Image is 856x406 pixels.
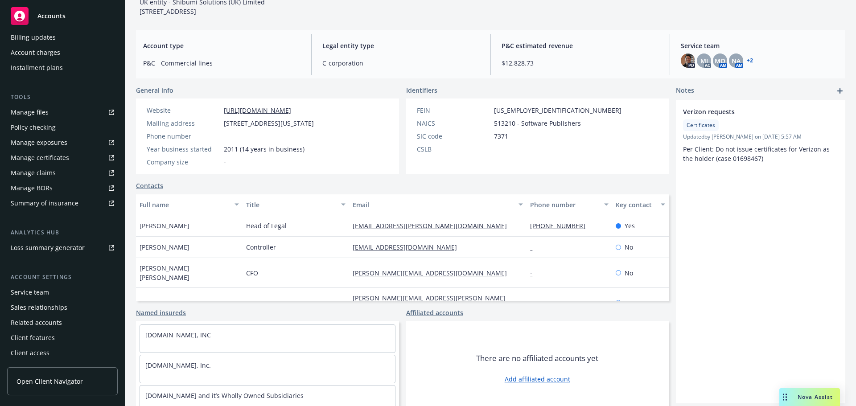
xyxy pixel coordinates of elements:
div: Loss summary generator [11,241,85,255]
span: MJ [700,56,708,66]
span: P&C estimated revenue [502,41,659,50]
a: +2 [747,58,753,63]
div: Company size [147,157,220,167]
a: Sales relationships [7,300,118,315]
div: Service team [11,285,49,299]
img: photo [681,53,695,68]
a: - [530,269,539,277]
a: [PERSON_NAME][EMAIL_ADDRESS][PERSON_NAME][DOMAIN_NAME] [353,294,506,312]
div: Verizon requestsCertificatesUpdatedby [PERSON_NAME] on [DATE] 5:57 AMPer Client: Do not issue cer... [676,100,845,170]
a: Named insureds [136,308,186,317]
span: CFO [246,268,258,278]
div: Full name [140,200,229,209]
span: Certificates [687,121,715,129]
a: [PERSON_NAME][EMAIL_ADDRESS][DOMAIN_NAME] [353,269,514,277]
span: - [224,131,226,141]
div: CSLB [417,144,490,154]
div: Manage files [11,105,49,119]
span: - [224,157,226,167]
span: Open Client Navigator [16,377,83,386]
span: Manage exposures [7,135,118,150]
span: No [625,298,633,308]
a: Client access [7,346,118,360]
div: Manage BORs [11,181,53,195]
span: No [625,242,633,252]
div: Related accounts [11,316,62,330]
span: Yes [625,221,635,230]
a: [URL][DOMAIN_NAME] [224,106,291,115]
span: Notes [676,86,694,96]
span: - [494,144,496,154]
a: [EMAIL_ADDRESS][PERSON_NAME][DOMAIN_NAME] [353,221,514,230]
a: Summary of insurance [7,196,118,210]
div: Drag to move [779,388,790,406]
span: Controller [246,242,276,252]
span: Nova Assist [798,393,833,401]
a: Installment plans [7,61,118,75]
span: MQ [715,56,725,66]
div: Year business started [147,144,220,154]
div: Billing updates [11,30,56,45]
a: Affiliated accounts [406,308,463,317]
span: General info [136,86,173,95]
span: [PERSON_NAME] [PERSON_NAME] [140,263,239,282]
div: Email [353,200,513,209]
div: Key contact [616,200,655,209]
span: [STREET_ADDRESS][US_STATE] [224,119,314,128]
a: Manage BORs [7,181,118,195]
span: Accounts [37,12,66,20]
a: Service team [7,285,118,299]
span: 513210 - Software Publishers [494,119,581,128]
a: [DOMAIN_NAME], Inc. [145,361,211,369]
span: [PERSON_NAME] [140,298,189,308]
span: 2011 (14 years in business) [224,144,305,154]
div: Analytics hub [7,228,118,237]
a: Manage certificates [7,151,118,165]
div: NAICS [417,119,490,128]
div: Client access [11,346,49,360]
div: Title [246,200,336,209]
a: Manage files [7,105,118,119]
span: Head of Legal [246,221,287,230]
a: Accounts [7,4,118,29]
button: Full name [136,194,243,215]
a: Policy checking [7,120,118,135]
a: Account charges [7,45,118,60]
button: Key contact [612,194,669,215]
div: Sales relationships [11,300,67,315]
div: Phone number [530,200,598,209]
span: Legal entity type [322,41,480,50]
span: 7371 [494,131,508,141]
a: Related accounts [7,316,118,330]
div: Account charges [11,45,60,60]
span: Service team [681,41,838,50]
a: Billing updates [7,30,118,45]
span: [PERSON_NAME] [140,242,189,252]
span: C-corporation [322,58,480,68]
a: Contacts [136,181,163,190]
span: No [625,268,633,278]
div: Account settings [7,273,118,282]
span: P&C - Commercial lines [143,58,300,68]
span: There are no affiliated accounts yet [476,353,598,364]
a: Add affiliated account [505,374,570,384]
span: Identifiers [406,86,437,95]
div: Tools [7,93,118,102]
span: Updated by [PERSON_NAME] on [DATE] 5:57 AM [683,133,838,141]
span: - [246,298,248,308]
button: Nova Assist [779,388,840,406]
span: Verizon requests [683,107,815,116]
button: Phone number [527,194,612,215]
a: [DOMAIN_NAME] and it’s Wholly Owned Subsidiaries [145,391,304,400]
a: [DOMAIN_NAME], INC [145,331,211,339]
div: SIC code [417,131,490,141]
a: add [835,86,845,96]
div: FEIN [417,106,490,115]
a: - [530,243,539,251]
a: Loss summary generator [7,241,118,255]
a: [PHONE_NUMBER] [530,221,593,230]
span: Account type [143,41,300,50]
span: NA [732,56,741,66]
span: [PERSON_NAME] [140,221,189,230]
div: Mailing address [147,119,220,128]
